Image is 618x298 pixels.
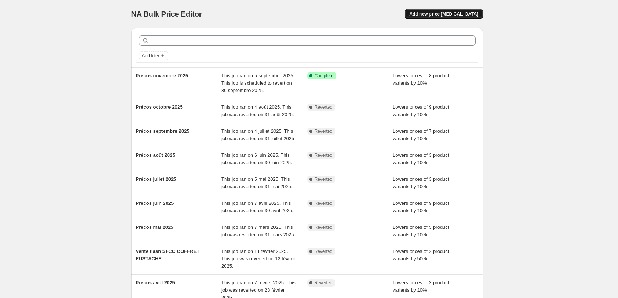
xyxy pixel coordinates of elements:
[136,176,177,182] span: Précos juilet 2025
[393,152,449,165] span: Lowers prices of 3 product variants by 10%
[393,104,449,117] span: Lowers prices of 9 product variants by 10%
[139,51,168,60] button: Add filter
[315,176,333,182] span: Reverted
[409,11,478,17] span: Add new price [MEDICAL_DATA]
[393,280,449,293] span: Lowers prices of 3 product variants by 10%
[136,128,189,134] span: Précos septembre 2025
[315,152,333,158] span: Reverted
[136,280,175,285] span: Précos avril 2025
[221,104,294,117] span: This job ran on 4 août 2025. This job was reverted on 31 août 2025.
[221,200,293,213] span: This job ran on 7 avril 2025. This job was reverted on 30 avril 2025.
[136,104,183,110] span: Précos octobre 2025
[136,224,174,230] span: Précos mai 2025
[405,9,483,19] button: Add new price [MEDICAL_DATA]
[315,104,333,110] span: Reverted
[142,53,159,59] span: Add filter
[221,73,295,93] span: This job ran on 5 septembre 2025. This job is scheduled to revert on 30 septembre 2025.
[221,224,295,237] span: This job ran on 7 mars 2025. This job was reverted on 31 mars 2025.
[221,128,296,141] span: This job ran on 4 juillet 2025. This job was reverted on 31 juillet 2025.
[393,224,449,237] span: Lowers prices of 5 product variants by 10%
[315,128,333,134] span: Reverted
[393,73,449,86] span: Lowers prices of 8 product variants by 10%
[393,176,449,189] span: Lowers prices of 3 product variants by 10%
[136,200,174,206] span: Précos juin 2025
[315,200,333,206] span: Reverted
[136,152,175,158] span: Précos août 2025
[393,200,449,213] span: Lowers prices of 9 product variants by 10%
[221,176,292,189] span: This job ran on 5 mai 2025. This job was reverted on 31 mai 2025.
[315,224,333,230] span: Reverted
[393,248,449,261] span: Lowers prices of 2 product variants by 50%
[315,280,333,286] span: Reverted
[315,248,333,254] span: Reverted
[136,248,200,261] span: Vente flash SFCC COFFRET EUSTACHE
[131,10,202,18] span: NA Bulk Price Editor
[221,152,292,165] span: This job ran on 6 juin 2025. This job was reverted on 30 juin 2025.
[315,73,333,79] span: Complete
[393,128,449,141] span: Lowers prices of 7 product variants by 10%
[136,73,188,78] span: Précos novembre 2025
[221,248,295,269] span: This job ran on 11 février 2025. This job was reverted on 12 février 2025.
